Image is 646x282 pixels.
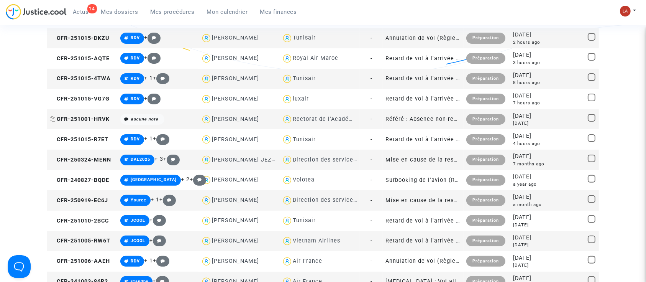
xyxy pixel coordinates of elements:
[282,154,293,165] img: icon-user.svg
[513,201,551,208] div: a month ago
[67,6,95,18] a: 14Actus
[201,6,254,18] a: Mon calendrier
[293,35,316,41] div: Tunisair
[159,196,176,203] span: +
[131,96,140,101] span: RDV
[383,28,464,48] td: Annulation de vol (Règlement CE n°261/2004)
[513,132,551,140] div: [DATE]
[131,35,140,40] span: RDV
[87,4,97,13] div: 14
[282,215,293,226] img: icon-user.svg
[513,79,551,86] div: 8 hours ago
[383,129,464,150] td: Retard de vol à l'arrivée (hors UE - Convention de [GEOGRAPHIC_DATA])
[131,76,140,81] span: RDV
[144,6,201,18] a: Mes procédures
[293,75,316,82] div: Tunisair
[371,237,372,244] span: -
[50,177,109,183] span: CFR-240827-BQDE
[513,51,551,59] div: [DATE]
[201,215,212,226] img: icon-user.svg
[131,198,146,203] span: Yource
[513,234,551,242] div: [DATE]
[466,33,505,43] div: Préparation
[383,89,464,109] td: Retard de vol à l'arrivée (Règlement CE n°261/2004)
[201,73,212,84] img: icon-user.svg
[131,177,177,182] span: [GEOGRAPHIC_DATA]
[383,69,464,89] td: Retard de vol à l'arrivée (hors UE - Convention de [GEOGRAPHIC_DATA])
[131,218,145,223] span: JCOOL
[151,196,159,203] span: + 1
[282,134,293,145] img: icon-user.svg
[212,197,259,203] div: [PERSON_NAME]
[151,8,195,15] span: Mes procédures
[260,8,297,15] span: Mes finances
[383,231,464,251] td: Retard de vol à l'arrivée (Règlement CE n°261/2004)
[282,114,293,125] img: icon-user.svg
[212,35,259,41] div: [PERSON_NAME]
[201,94,212,105] img: icon-user.svg
[371,116,372,122] span: -
[513,112,551,120] div: [DATE]
[466,114,505,125] div: Préparation
[282,175,293,186] img: icon-user.svg
[50,96,110,102] span: CFR-251015-VG7G
[212,157,290,163] div: [PERSON_NAME] JEZEQUEL
[466,175,505,186] div: Préparation
[371,75,372,82] span: -
[8,255,31,278] iframe: Help Scout Beacon - Open
[293,217,316,224] div: Tunisair
[513,262,551,269] div: [DATE]
[201,134,212,145] img: icon-user.svg
[466,155,505,165] div: Préparation
[201,236,212,247] img: icon-user.svg
[282,73,293,84] img: icon-user.svg
[466,256,505,267] div: Préparation
[513,140,551,147] div: 4 hours ago
[513,242,551,248] div: [DATE]
[513,254,551,262] div: [DATE]
[383,190,464,211] td: Mise en cause de la responsabilité de l'Etat pour lenteur excessive de la Justice
[212,116,259,122] div: [PERSON_NAME]
[201,53,212,64] img: icon-user.svg
[383,48,464,69] td: Retard de vol à l'arrivée (Règlement CE n°261/2004)
[50,136,108,143] span: CFR-251015-R7ET
[513,39,551,46] div: 2 hours ago
[282,94,293,105] img: icon-user.svg
[212,96,259,102] div: [PERSON_NAME]
[466,73,505,84] div: Préparation
[95,6,144,18] a: Mes dossiers
[282,195,293,206] img: icon-user.svg
[371,96,372,102] span: -
[293,197,505,203] div: Direction des services judiciaires du Ministère de la Justice - Bureau FIP4
[50,197,108,204] span: CFR-250919-EC6J
[50,75,111,82] span: CFR-251015-4TWA
[144,75,153,81] span: + 1
[513,100,551,106] div: 7 hours ago
[293,157,505,163] div: Direction des services judiciaires du Ministère de la Justice - Bureau FIP4
[513,213,551,222] div: [DATE]
[50,218,109,224] span: CFR-251010-2BCC
[131,117,158,122] i: aucune note
[513,193,551,201] div: [DATE]
[50,55,110,62] span: CFR-251015-AQTE
[466,236,505,246] div: Préparation
[212,55,259,61] div: [PERSON_NAME]
[466,53,505,64] div: Préparation
[282,53,293,64] img: icon-user.svg
[212,258,259,264] div: [PERSON_NAME]
[513,152,551,161] div: [DATE]
[190,176,206,183] span: +
[131,238,145,243] span: JCOOL
[201,175,212,186] img: icon-user.svg
[153,257,169,264] span: +
[201,154,212,165] img: icon-user.svg
[293,176,315,183] div: Volotea
[254,6,303,18] a: Mes finances
[383,109,464,130] td: Référé : Absence non-remplacée de professeur depuis plus de 15 jours
[212,136,259,143] div: [PERSON_NAME]
[153,135,169,142] span: +
[149,237,166,244] span: +
[513,181,551,188] div: a year ago
[371,35,372,41] span: -
[513,59,551,66] div: 3 hours ago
